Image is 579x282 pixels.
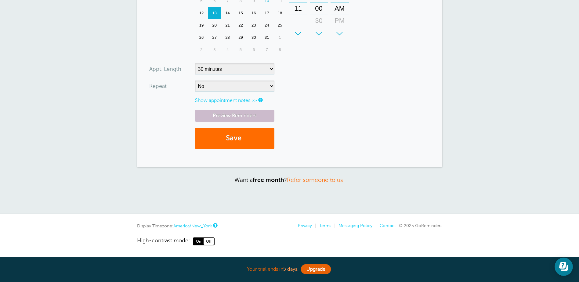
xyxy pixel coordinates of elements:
[208,31,221,44] div: Monday, October 27
[332,2,347,15] div: AM
[137,263,442,276] div: Your trial ends in .
[195,44,208,56] div: Sunday, November 2
[208,7,221,19] div: Monday, October 13
[195,19,208,31] div: Sunday, October 19
[555,258,573,276] iframe: Resource center
[149,66,181,72] label: Appt. Length
[273,7,287,19] div: Saturday, October 18
[380,223,396,228] a: Contact
[234,19,247,31] div: 22
[260,7,273,19] div: 17
[149,83,167,89] label: Repeat
[312,15,326,27] div: 30
[221,19,234,31] div: Tuesday, October 21
[260,44,273,56] div: Friday, November 7
[312,2,326,15] div: 00
[260,31,273,44] div: 31
[273,19,287,31] div: Saturday, October 25
[137,237,190,245] span: High-contrast mode:
[273,7,287,19] div: 18
[195,110,274,122] a: Preview Reminders
[331,223,335,228] li: |
[319,223,331,228] a: Terms
[283,266,297,272] a: 5 days
[221,7,234,19] div: 14
[221,44,234,56] div: Tuesday, November 4
[221,31,234,44] div: Tuesday, October 28
[291,2,306,15] div: 11
[260,19,273,31] div: Friday, October 24
[399,223,442,228] span: © 2025 GoReminders
[247,31,260,44] div: 30
[234,31,247,44] div: 29
[221,19,234,31] div: 21
[137,237,442,245] a: High-contrast mode: On Off
[234,7,247,19] div: 15
[204,238,214,245] span: Off
[273,31,287,44] div: Saturday, November 1
[221,44,234,56] div: 4
[253,177,284,183] strong: free month
[195,7,208,19] div: Sunday, October 12
[234,31,247,44] div: Wednesday, October 29
[213,223,217,227] a: This is the timezone being used to display dates and times to you on this device. Click the timez...
[194,238,204,245] span: On
[234,19,247,31] div: Wednesday, October 22
[195,128,274,149] button: Save
[247,44,260,56] div: 6
[173,223,212,228] a: America/New_York
[195,98,257,103] a: Show appointment notes >>
[247,7,260,19] div: 16
[208,19,221,31] div: 20
[273,44,287,56] div: 8
[258,98,262,102] a: Notes are for internal use only, and are not visible to your clients.
[247,19,260,31] div: Thursday, October 23
[332,15,347,27] div: PM
[273,31,287,44] div: 1
[234,44,247,56] div: 5
[208,44,221,56] div: 3
[273,19,287,31] div: 25
[301,264,331,274] a: Upgrade
[247,19,260,31] div: 23
[234,7,247,19] div: Wednesday, October 15
[247,44,260,56] div: Thursday, November 6
[338,223,372,228] a: Messaging Policy
[260,7,273,19] div: Friday, October 17
[208,44,221,56] div: Monday, November 3
[298,223,312,228] a: Privacy
[137,176,442,183] p: Want a ?
[273,44,287,56] div: Saturday, November 8
[260,44,273,56] div: 7
[195,19,208,31] div: 19
[195,31,208,44] div: 26
[195,7,208,19] div: 12
[247,31,260,44] div: Thursday, October 30
[234,44,247,56] div: Wednesday, November 5
[247,7,260,19] div: Thursday, October 16
[287,177,345,183] a: Refer someone to us!
[260,19,273,31] div: 24
[208,31,221,44] div: 27
[195,44,208,56] div: 2
[208,7,221,19] div: 13
[221,7,234,19] div: Tuesday, October 14
[195,31,208,44] div: Sunday, October 26
[208,19,221,31] div: Monday, October 20
[312,223,316,228] li: |
[372,223,377,228] li: |
[137,223,217,229] div: Display Timezone:
[260,31,273,44] div: Friday, October 31
[221,31,234,44] div: 28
